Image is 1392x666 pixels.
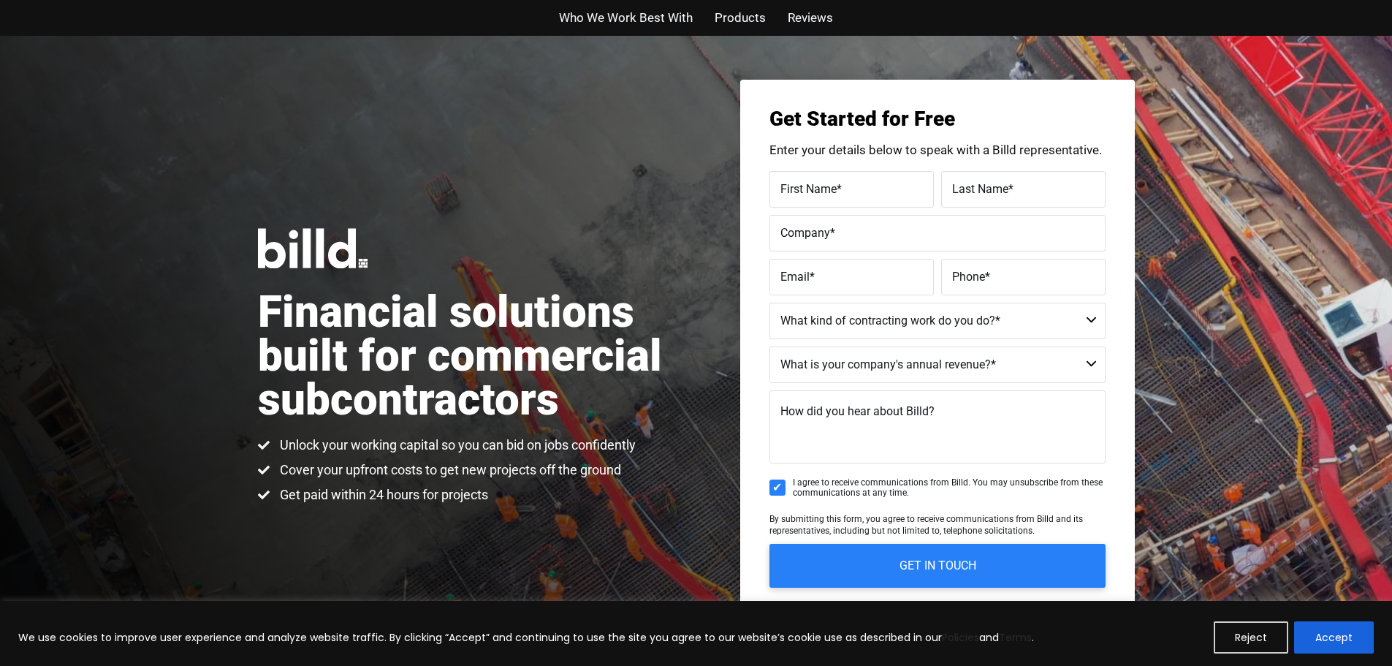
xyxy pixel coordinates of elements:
p: Enter your details below to speak with a Billd representative. [769,144,1106,156]
p: We use cookies to improve user experience and analyze website traffic. By clicking “Accept” and c... [18,629,1034,646]
a: Reviews [788,7,833,29]
h3: Get Started for Free [769,109,1106,129]
a: Who We Work Best With [559,7,693,29]
h1: Financial solutions built for commercial subcontractors [258,290,696,422]
span: Company [780,225,830,239]
span: Cover your upfront costs to get new projects off the ground [276,461,621,479]
span: First Name [780,181,837,195]
span: Unlock your working capital so you can bid on jobs confidently [276,436,636,454]
span: Last Name [952,181,1008,195]
span: By submitting this form, you agree to receive communications from Billd and its representatives, ... [769,514,1083,536]
span: Get paid within 24 hours for projects [276,486,488,504]
button: Accept [1294,621,1374,654]
span: Email [780,269,810,283]
a: Products [715,7,766,29]
span: I agree to receive communications from Billd. You may unsubscribe from these communications at an... [793,477,1106,499]
span: How did you hear about Billd? [780,404,935,418]
input: I agree to receive communications from Billd. You may unsubscribe from these communications at an... [769,480,786,496]
input: GET IN TOUCH [769,544,1106,588]
button: Reject [1214,621,1288,654]
span: Phone [952,269,985,283]
a: Policies [942,630,979,645]
a: Terms [999,630,1032,645]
